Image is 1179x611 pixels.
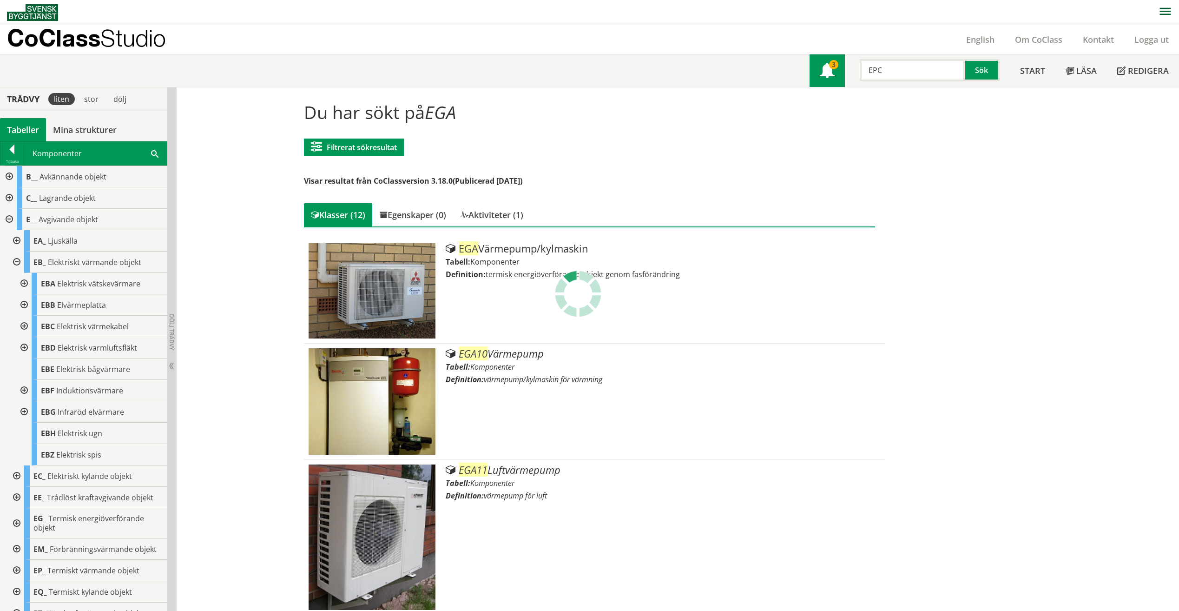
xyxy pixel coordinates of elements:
button: Filtrerat sökresultat [304,139,404,156]
span: EGA [459,241,478,255]
span: EGA [425,100,456,124]
a: Logga ut [1124,34,1179,45]
div: Tillbaka [0,158,24,165]
div: Värmepump [446,348,880,359]
div: dölj [108,93,132,105]
span: Redigera [1128,65,1169,76]
span: Läsa [1076,65,1097,76]
span: Induktionsvärmare [56,385,123,396]
span: Termisk energiöverförande objekt [33,513,144,533]
span: EGA11 [459,463,487,477]
span: EE_ [33,492,45,503]
span: Visar resultat från CoClassversion 3.18.0 [304,176,453,186]
label: Tabell: [446,362,470,372]
div: Aktiviteter (1) [453,203,530,226]
a: Redigera [1107,54,1179,87]
span: Avkännande objekt [40,172,106,182]
span: Lagrande objekt [39,193,96,203]
span: Notifikationer [820,64,835,79]
span: Elektrisk värmekabel [57,321,129,332]
a: Start [1010,54,1055,87]
div: liten [48,93,75,105]
span: EBF [41,385,54,396]
span: Elektriskt kylande objekt [47,471,132,481]
div: Komponenter [24,142,167,165]
span: EP_ [33,565,46,576]
span: EA_ [33,236,46,246]
span: Dölj trädvy [168,314,176,350]
span: Trådlöst kraftavgivande objekt [47,492,153,503]
a: Mina strukturer [46,118,124,141]
a: 3 [810,54,845,87]
span: Komponenter [470,362,514,372]
img: Tabell [309,465,435,610]
div: Värmepump/kylmaskin [446,243,880,254]
a: Läsa [1055,54,1107,87]
img: Laddar [555,271,601,317]
span: Sök i tabellen [151,148,158,158]
span: termisk energiöverförande objekt genom fasförändring [486,269,680,279]
span: EBA [41,279,55,289]
div: Egenskaper (0) [372,203,453,226]
div: Trädvy [2,94,45,104]
span: EB_ [33,257,46,267]
span: Elektrisk vätskevärmare [57,279,140,289]
span: värmepump för luft [484,491,547,501]
div: stor [79,93,104,105]
img: Svensk Byggtjänst [7,4,58,21]
span: EBZ [41,450,54,460]
img: Tabell [309,243,435,339]
span: värmepump/kylmaskin för värmning [484,374,602,385]
label: Definition: [446,491,484,501]
span: Elektrisk bågvärmare [56,364,130,374]
span: Elektriskt värmande objekt [48,257,141,267]
p: CoClass [7,33,166,43]
span: Termiskt kylande objekt [49,587,132,597]
div: Luftvärmepump [446,465,880,476]
span: Förbränningsvärmande objekt [50,544,157,554]
span: EQ_ [33,587,47,597]
span: Termiskt värmande objekt [47,565,139,576]
label: Definition: [446,374,484,385]
span: Elektrisk spis [56,450,101,460]
h1: Du har sökt på [304,102,875,122]
div: 3 [829,60,838,69]
span: Komponenter [470,257,520,267]
img: Tabell [309,348,435,455]
span: EBH [41,428,56,438]
a: Om CoClass [1005,34,1073,45]
span: Elektrisk varmluftsfläkt [58,343,137,353]
span: C__ [26,193,37,203]
span: Start [1020,65,1045,76]
a: CoClassStudio [7,25,186,54]
span: Komponenter [470,478,514,488]
div: Klasser (12) [304,203,372,226]
label: Tabell: [446,478,470,488]
span: EBD [41,343,56,353]
label: Definition: [446,269,486,279]
span: EC_ [33,471,46,481]
span: EBG [41,407,56,417]
input: Sök [860,59,965,81]
span: Elektrisk ugn [58,428,102,438]
span: EG_ [33,513,46,524]
span: Ljuskälla [48,236,78,246]
span: B__ [26,172,38,182]
span: (Publicerad [DATE]) [453,176,522,186]
a: English [956,34,1005,45]
button: Sök [965,59,1000,81]
span: Elvärmeplatta [57,300,106,310]
label: Tabell: [446,257,470,267]
span: EM_ [33,544,48,554]
span: Studio [100,24,166,52]
span: E__ [26,214,37,225]
a: Kontakt [1073,34,1124,45]
span: EBB [41,300,55,310]
span: Avgivande objekt [39,214,98,225]
span: EBE [41,364,54,374]
span: EBC [41,321,55,332]
span: Infraröd elvärmare [58,407,124,417]
span: EGA10 [459,346,487,360]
